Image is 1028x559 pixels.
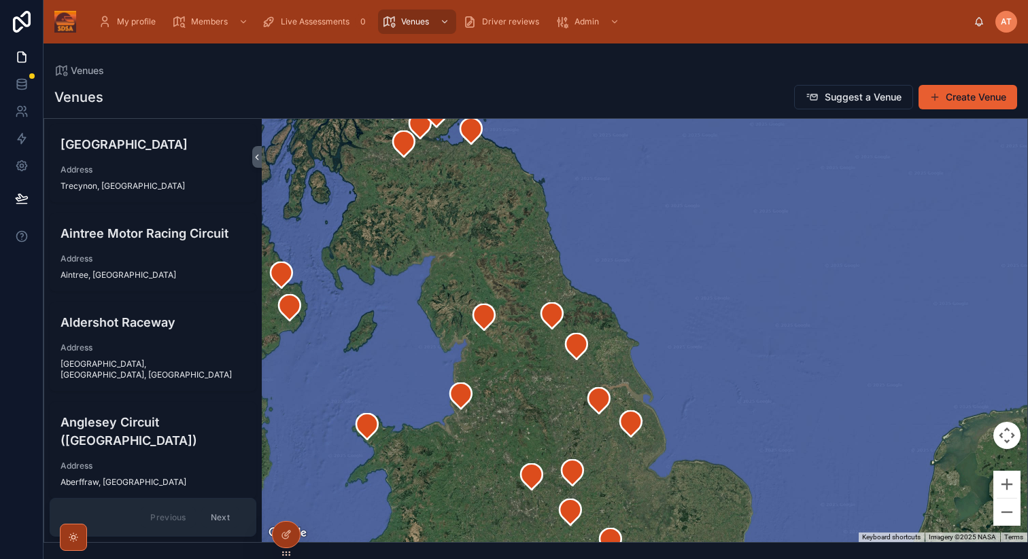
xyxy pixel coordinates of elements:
a: Venues [378,10,456,34]
span: Aberffraw, [GEOGRAPHIC_DATA] [61,477,245,488]
a: Aldershot RacewayAddress[GEOGRAPHIC_DATA], [GEOGRAPHIC_DATA], [GEOGRAPHIC_DATA] [50,302,256,391]
button: Next [201,507,239,528]
a: My profile [94,10,165,34]
span: Trecynon, [GEOGRAPHIC_DATA] [61,181,245,192]
h4: Anglesey Circuit ([GEOGRAPHIC_DATA]) [61,413,245,450]
span: Venues [71,64,104,77]
button: Map camera controls [993,422,1021,449]
span: Address [61,342,245,353]
span: Live Assessments [281,16,349,27]
h1: Venues [54,88,103,107]
span: Suggest a Venue [825,90,902,104]
a: Aintree Motor Racing CircuitAddressAintree, [GEOGRAPHIC_DATA] [50,213,256,291]
span: Address [61,164,245,175]
a: Driver reviews [459,10,549,34]
span: Driver reviews [482,16,539,27]
span: Address [61,253,245,264]
button: Zoom in [993,471,1021,498]
span: Admin [575,16,599,27]
a: Venues [54,64,104,77]
button: Suggest a Venue [794,85,913,109]
h4: [GEOGRAPHIC_DATA] [61,135,245,154]
button: Zoom out [993,499,1021,526]
button: Create Venue [919,85,1017,109]
span: Members [191,16,228,27]
span: [GEOGRAPHIC_DATA], [GEOGRAPHIC_DATA], [GEOGRAPHIC_DATA] [61,359,245,380]
img: App logo [54,11,76,33]
h4: Aintree Motor Racing Circuit [61,224,245,242]
a: [GEOGRAPHIC_DATA]AddressTrecynon, [GEOGRAPHIC_DATA] [50,124,256,202]
span: My profile [117,16,156,27]
a: Live Assessments0 [258,10,375,34]
span: AT [1001,16,1012,27]
img: Google [265,524,310,542]
a: Anglesey Circuit ([GEOGRAPHIC_DATA])AddressAberffraw, [GEOGRAPHIC_DATA] [50,402,256,499]
span: Venues [401,16,429,27]
div: scrollable content [87,7,974,37]
div: 0 [355,14,371,30]
button: Keyboard shortcuts [862,533,921,542]
a: Admin [551,10,626,34]
a: Members [168,10,255,34]
span: Imagery ©2025 NASA [929,533,996,541]
span: Address [61,461,245,471]
span: Aintree, [GEOGRAPHIC_DATA] [61,270,245,281]
h4: Aldershot Raceway [61,313,245,331]
a: Terms (opens in new tab) [1004,533,1023,541]
a: Open this area in Google Maps (opens a new window) [265,524,310,542]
